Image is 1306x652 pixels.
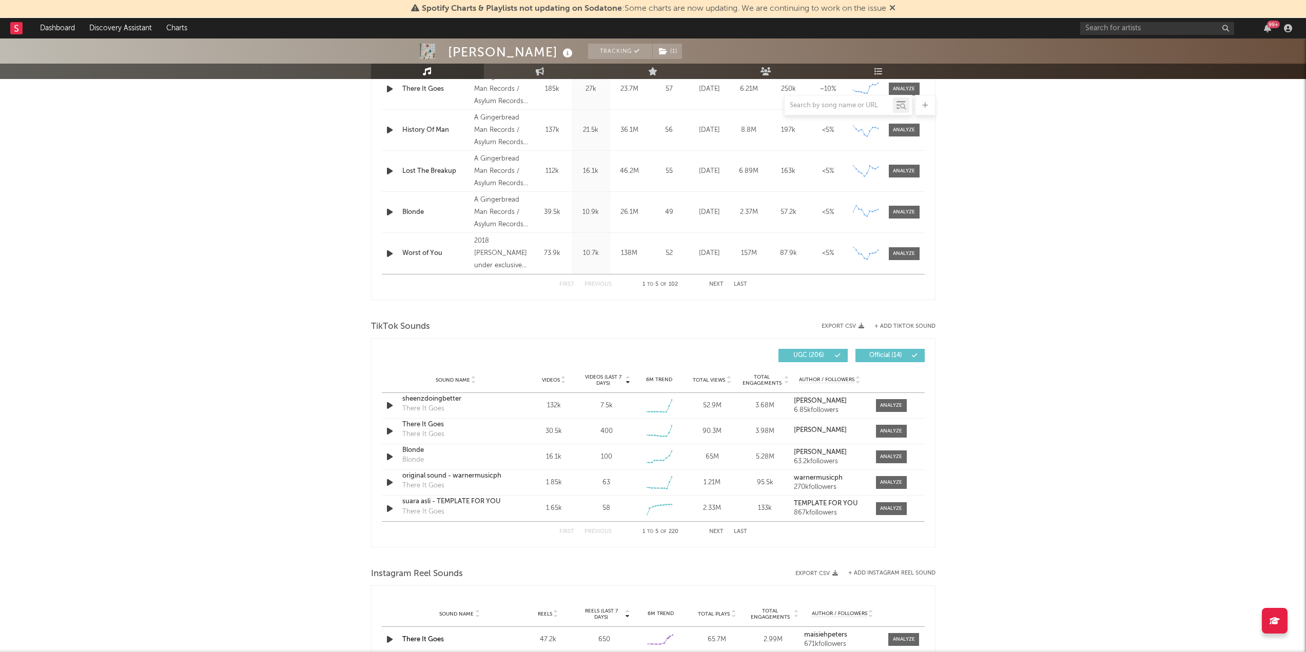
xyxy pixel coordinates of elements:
div: Lost The Breakup [402,166,470,176]
div: 2018 [PERSON_NAME] under exclusive licence to Atlantic Records UK, a division of Warner Music UK ... [474,235,530,272]
a: Blonde [402,445,510,456]
span: Videos (last 7 days) [582,374,624,386]
div: A Gingerbread Man Records / Asylum Records UK release, Under exclusive license to Warner Music UK... [474,112,530,149]
div: original sound - warnermusicph [402,471,510,481]
button: + Add TikTok Sound [864,324,935,329]
div: 55 [651,166,687,176]
div: 1.65k [530,503,578,513]
div: 671k followers [804,641,881,648]
span: of [660,282,667,287]
button: First [559,282,574,287]
div: 132k [530,401,578,411]
button: Next [709,282,724,287]
div: 10.7k [574,248,608,259]
a: warnermusicph [794,475,865,482]
div: 27k [574,84,608,94]
div: 867k followers [794,509,865,517]
a: There It Goes [402,636,444,643]
div: Blonde [402,455,424,465]
span: : Some charts are now updating. We are continuing to work on the issue [422,5,886,13]
strong: TEMPLATE FOR YOU [794,500,857,507]
div: There It Goes [402,429,444,440]
div: 157M [732,248,766,259]
div: [DATE] [692,84,727,94]
a: maisiehpeters [804,631,881,639]
div: 100 [601,452,612,462]
div: 250k [771,84,806,94]
button: Export CSV [795,570,838,577]
div: 5.28M [741,452,789,462]
div: 1.21M [688,478,736,488]
a: TEMPLATE FOR YOU [794,500,865,507]
button: (1) [653,44,682,59]
div: There It Goes [402,507,444,517]
div: 52.9M [688,401,736,411]
div: A Gingerbread Man Records / Asylum Records UK release, Under exclusive license to Warner Music UK... [474,153,530,190]
span: to [647,282,653,287]
div: 30.5k [530,426,578,437]
div: 6.21M [732,84,766,94]
div: 137k [536,125,569,135]
span: Dismiss [889,5,895,13]
a: suara asli - TEMPLATE FOR YOU [402,497,510,507]
div: 10.9k [574,207,608,218]
strong: [PERSON_NAME] [794,449,847,456]
div: 1 5 220 [632,526,689,538]
div: 133k [741,503,789,513]
strong: maisiehpeters [804,631,847,638]
div: 65M [688,452,736,462]
strong: warnermusicph [794,475,843,481]
div: A Gingerbread Man Records / Asylum Records UK release, Under exclusive license to Warner Music UK... [474,71,530,108]
a: Blonde [402,207,470,218]
a: Charts [159,18,194,38]
a: [PERSON_NAME] [794,449,865,456]
span: Reels [538,611,552,617]
div: <5% [811,125,845,135]
div: 3.98M [741,426,789,437]
div: + Add Instagram Reel Sound [838,570,935,576]
a: There It Goes [402,420,510,430]
div: [DATE] [692,248,727,259]
span: Total Engagements [748,608,793,620]
div: <5% [811,207,845,218]
div: [DATE] [692,207,727,218]
div: There It Goes [402,481,444,491]
div: 6.89M [732,166,766,176]
button: Tracking [588,44,652,59]
div: 16.1k [574,166,608,176]
div: A Gingerbread Man Records / Asylum Records UK release, Under exclusive license to Warner Music UK... [474,194,530,231]
div: 6M Trend [635,610,687,618]
button: Export CSV [822,323,864,329]
div: 95.5k [741,478,789,488]
span: Total Plays [698,611,730,617]
button: Official(14) [855,349,925,362]
div: 1 5 102 [632,279,689,291]
div: 52 [651,248,687,259]
button: Previous [584,282,612,287]
button: + Add Instagram Reel Sound [848,570,935,576]
span: ( 1 ) [652,44,683,59]
div: <5% [811,248,845,259]
div: There It Goes [402,404,444,414]
div: 7.5k [600,401,613,411]
div: 2.33M [688,503,736,513]
div: 57 [651,84,687,94]
div: 90.3M [688,426,736,437]
div: 63 [602,478,610,488]
span: Spotify Charts & Playlists not updating on Sodatone [422,5,622,13]
strong: [PERSON_NAME] [794,427,847,433]
div: 6M Trend [635,376,683,384]
input: Search by song name or URL [785,102,893,110]
div: 6.85k followers [794,407,865,414]
button: Next [709,529,724,535]
div: There It Goes [402,84,470,94]
a: History Of Man [402,125,470,135]
a: Worst of You [402,248,470,259]
div: 47.2k [522,635,574,645]
a: sheenzdoingbetter [402,394,510,404]
input: Search for artists [1080,22,1234,35]
div: 3.68M [741,401,789,411]
div: 8.8M [732,125,766,135]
